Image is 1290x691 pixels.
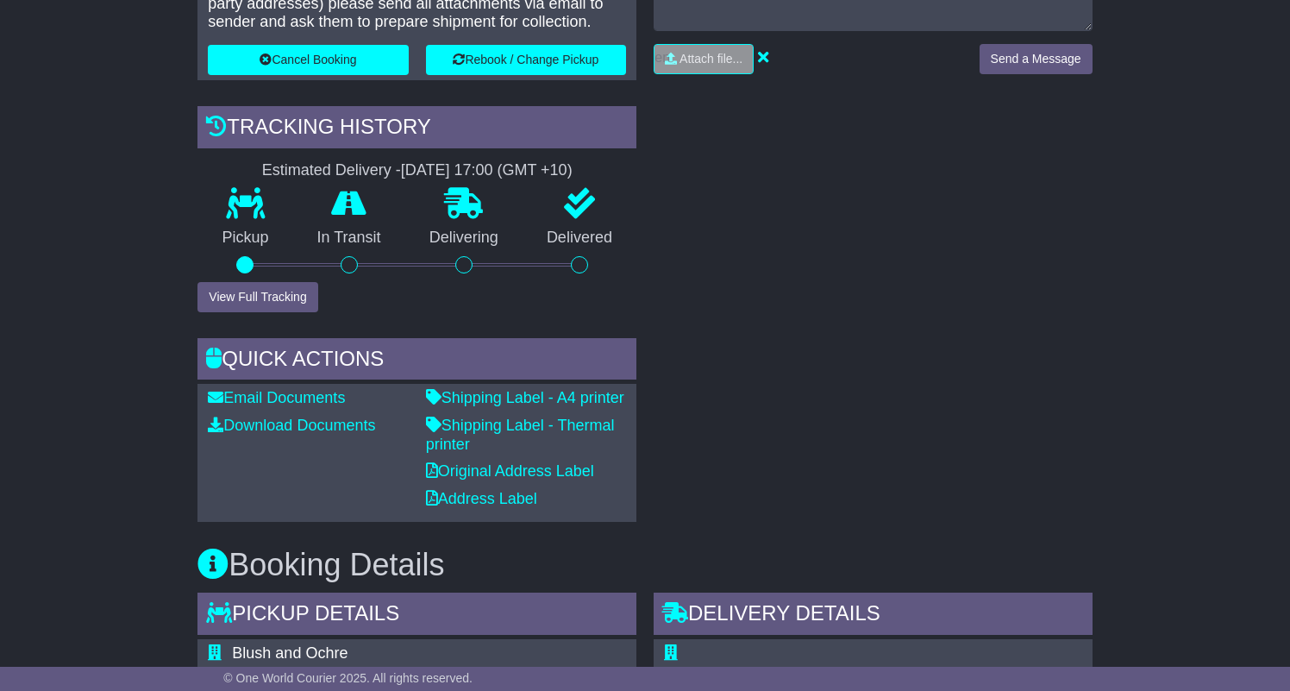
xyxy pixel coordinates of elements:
a: Shipping Label - Thermal printer [426,417,615,453]
p: In Transit [292,229,404,248]
button: View Full Tracking [197,282,317,312]
p: Delivering [405,229,523,248]
span: © One World Courier 2025. All rights reserved. [223,671,473,685]
a: Address Label [426,490,537,507]
p: Delivered [523,229,636,248]
a: Original Address Label [426,462,594,480]
button: Rebook / Change Pickup [426,45,626,75]
a: Shipping Label - A4 printer [426,389,624,406]
span: Blush and Ochre [232,644,348,662]
div: Quick Actions [197,338,636,385]
div: Delivery Details [654,593,1093,639]
a: Download Documents [208,417,375,434]
div: Estimated Delivery - [197,161,636,180]
p: Pickup [197,229,292,248]
a: Email Documents [208,389,345,406]
div: Pickup Details [197,593,636,639]
button: Send a Message [980,44,1093,74]
div: [DATE] 17:00 (GMT +10) [401,161,573,180]
div: Tracking history [197,106,636,153]
button: Cancel Booking [208,45,408,75]
h3: Booking Details [197,548,1092,582]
